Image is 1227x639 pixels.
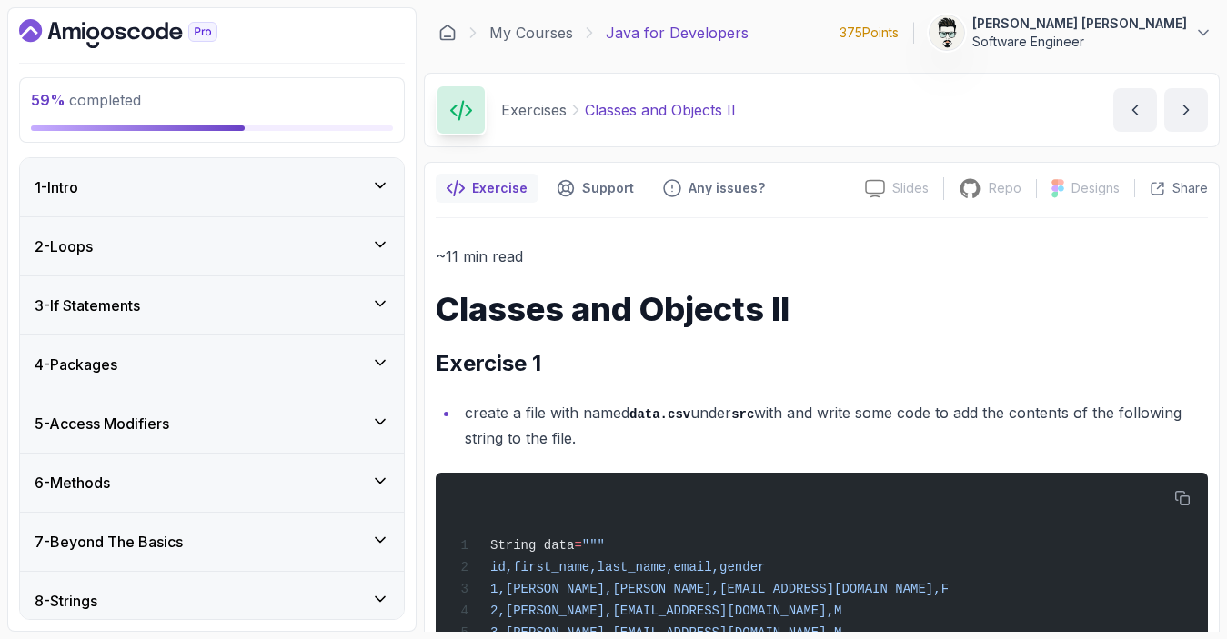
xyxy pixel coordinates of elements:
[20,394,404,453] button: 5-Access Modifiers
[1134,179,1208,197] button: Share
[35,176,78,198] h3: 1 - Intro
[582,179,634,197] p: Support
[20,454,404,512] button: 6-Methods
[731,407,754,422] code: src
[436,291,1208,327] h1: Classes and Objects II
[892,179,929,197] p: Slides
[1071,179,1120,197] p: Designs
[546,174,645,203] button: Support button
[1164,88,1208,132] button: next content
[1113,88,1157,132] button: previous content
[20,158,404,216] button: 1-Intro
[436,349,1208,378] h2: Exercise 1
[35,354,117,375] h3: 4 - Packages
[436,244,1208,269] p: ~11 min read
[689,179,765,197] p: Any issues?
[20,572,404,630] button: 8-Strings
[972,15,1187,33] p: [PERSON_NAME] [PERSON_NAME]
[459,400,1208,452] li: create a file with named under with and write some code to add the contents of the following stri...
[35,472,110,494] h3: 6 - Methods
[629,407,690,422] code: data.csv
[929,15,1212,51] button: user profile image[PERSON_NAME] [PERSON_NAME]Software Engineer
[35,413,169,434] h3: 5 - Access Modifiers
[436,174,538,203] button: notes button
[490,604,841,618] span: 2,[PERSON_NAME],[EMAIL_ADDRESS][DOMAIN_NAME],M
[585,99,736,121] p: Classes and Objects II
[35,590,97,612] h3: 8 - Strings
[652,174,776,203] button: Feedback button
[972,33,1187,51] p: Software Engineer
[20,513,404,571] button: 7-Beyond The Basics
[35,531,183,553] h3: 7 - Beyond The Basics
[582,538,605,553] span: """
[35,295,140,316] h3: 3 - If Statements
[574,538,581,553] span: =
[490,538,574,553] span: String data
[20,335,404,394] button: 4-Packages
[501,99,567,121] p: Exercises
[1172,179,1208,197] p: Share
[840,24,899,42] p: 375 Points
[438,24,457,42] a: Dashboard
[20,217,404,275] button: 2-Loops
[31,91,141,109] span: completed
[490,560,765,574] span: id,first_name,last_name,email,gender
[490,582,949,596] span: 1,[PERSON_NAME],[PERSON_NAME],[EMAIL_ADDRESS][DOMAIN_NAME],F
[606,22,749,44] p: Java for Developers
[35,235,93,257] h3: 2 - Loops
[19,19,259,48] a: Dashboard
[989,179,1021,197] p: Repo
[20,276,404,334] button: 3-If Statements
[31,91,65,109] span: 59 %
[472,179,528,197] p: Exercise
[930,15,964,50] img: user profile image
[489,22,573,44] a: My Courses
